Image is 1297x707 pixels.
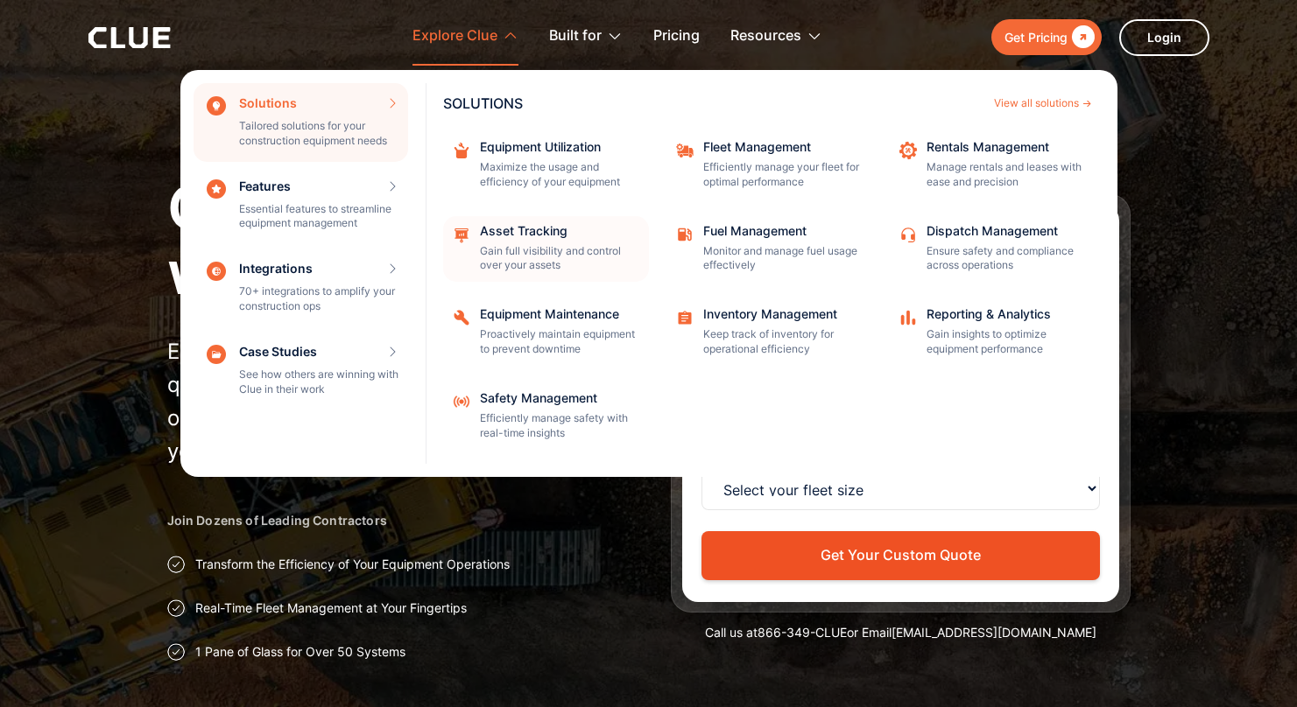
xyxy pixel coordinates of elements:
div: Equipment Maintenance [480,308,638,320]
a: Asset TrackingGain full visibility and control over your assets [443,216,649,283]
a: Equipment MaintenanceProactively maintain equipment to prevent downtime [443,299,649,366]
p: Gain full visibility and control over your assets [480,244,638,274]
img: repair icon image [899,141,918,160]
p: Ensure safety and compliance across operations [927,244,1084,274]
div: Built for [549,9,623,64]
img: Approval checkmark icon [167,556,185,573]
a: Equipment UtilizationMaximize the usage and efficiency of your equipment [443,132,649,199]
a: Fuel ManagementMonitor and manage fuel usage effectively [666,216,872,283]
div:  [1068,26,1095,48]
img: fleet fuel icon [675,225,694,244]
img: Approval checkmark icon [167,643,185,661]
div: SOLUTIONS [443,96,985,110]
div: Fleet Management [703,141,861,153]
img: Maintenance management icon [452,225,471,244]
div: View all solutions [994,98,1079,108]
div: Asset Tracking [480,225,638,237]
a: 866-349-CLUE [758,625,847,640]
p: Proactively maintain equipment to prevent downtime [480,327,638,357]
a: Pricing [653,9,700,64]
p: 1 Pane of Glass for Over 50 Systems [195,643,405,661]
div: Safety Management [480,392,638,404]
div: Reporting & Analytics [927,308,1084,320]
a: [EMAIL_ADDRESS][DOMAIN_NAME] [892,625,1096,640]
a: Fleet ManagementEfficiently manage your fleet for optimal performance [666,132,872,199]
img: Repairing icon [452,308,471,327]
p: Efficiently manage your fleet for optimal performance [703,160,861,190]
img: repairing box icon [452,141,471,160]
p: Gain insights to optimize equipment performance [927,327,1084,357]
a: Safety ManagementEfficiently manage safety with real-time insights [443,383,649,450]
p: Real-Time Fleet Management at Your Fingertips [195,599,467,617]
a: View all solutions [994,98,1091,108]
a: Get Pricing [991,19,1102,55]
a: Reporting & AnalyticsGain insights to optimize equipment performance [890,299,1096,366]
div: Equipment Utilization [480,141,638,153]
p: Transform the Efficiency of Your Equipment Operations [195,556,510,573]
div: Built for [549,9,602,64]
img: Safety Management [452,392,471,411]
a: Login [1119,19,1209,56]
h2: Join Dozens of Leading Contractors [167,512,627,529]
p: Maximize the usage and efficiency of your equipment [480,160,638,190]
a: Inventory ManagementKeep track of inventory for operational efficiency [666,299,872,366]
p: Keep track of inventory for operational efficiency [703,327,861,357]
div: Explore Clue [412,9,518,64]
div: Explore Clue [412,9,497,64]
a: Rentals ManagementManage rentals and leases with ease and precision [890,132,1096,199]
button: Get Your Custom Quote [701,531,1100,579]
img: Customer support icon [899,225,918,244]
p: Monitor and manage fuel usage effectively [703,244,861,274]
nav: Explore Clue [88,66,1209,477]
div: Fuel Management [703,225,861,237]
div: Dispatch Management [927,225,1084,237]
a: Dispatch ManagementEnsure safety and compliance across operations [890,216,1096,283]
p: Efficiently manage safety with real-time insights [480,411,638,441]
img: Approval checkmark icon [167,599,185,617]
img: analytics icon [899,308,918,327]
div: Get Pricing [1004,26,1068,48]
div: Resources [730,9,801,64]
img: fleet repair icon [675,141,694,160]
div: Inventory Management [703,308,861,320]
p: Manage rentals and leases with ease and precision [927,160,1084,190]
img: Task checklist icon [675,308,694,327]
div: Resources [730,9,822,64]
div: Rentals Management [927,141,1084,153]
div: Call us at or Email [671,624,1131,641]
